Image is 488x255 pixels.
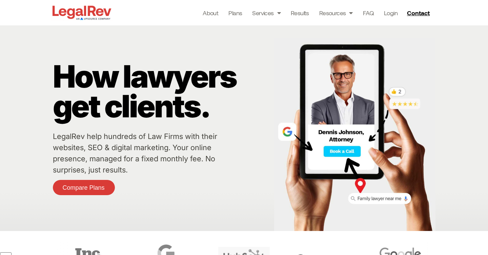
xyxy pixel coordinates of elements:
[252,8,281,18] a: Services
[63,185,105,191] span: Compare Plans
[384,8,398,18] a: Login
[53,62,271,121] p: How lawyers get clients.
[203,8,218,18] a: About
[53,180,115,195] a: Compare Plans
[203,8,398,18] nav: Menu
[53,132,217,174] a: LegalRev help hundreds of Law Firms with their websites, SEO & digital marketing. Your online pre...
[291,8,309,18] a: Results
[407,10,430,16] span: Contact
[363,8,374,18] a: FAQ
[228,8,242,18] a: Plans
[404,7,434,18] a: Contact
[319,8,353,18] a: Resources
